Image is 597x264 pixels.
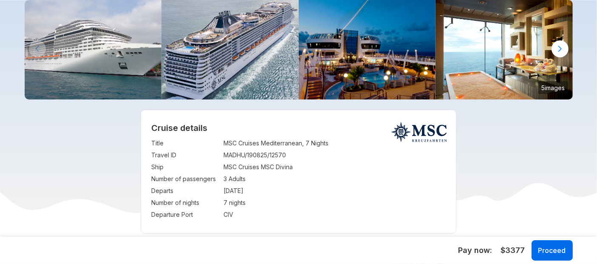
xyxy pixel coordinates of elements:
[219,161,224,173] td: :
[151,123,446,133] h2: Cruise details
[224,197,446,209] td: 7 nights
[151,173,219,185] td: Number of passengers
[224,209,446,221] td: CIV
[538,81,569,94] small: 5 images
[219,185,224,197] td: :
[224,173,446,185] td: 3 Adults
[224,137,446,149] td: MSC Cruises Mediterranean, 7 Nights
[501,245,525,256] span: $3377
[219,197,224,209] td: :
[224,185,446,197] td: [DATE]
[151,161,219,173] td: Ship
[219,137,224,149] td: :
[458,245,492,255] h5: Pay now:
[151,185,219,197] td: Departs
[219,173,224,185] td: :
[219,149,224,161] td: :
[532,240,573,261] button: Proceed
[224,161,446,173] td: MSC Cruises MSC Divina
[151,149,219,161] td: Travel ID
[151,137,219,149] td: Title
[224,149,446,161] td: MADHU/190825/12570
[151,209,219,221] td: Departure Port
[219,209,224,221] td: :
[151,197,219,209] td: Number of nights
